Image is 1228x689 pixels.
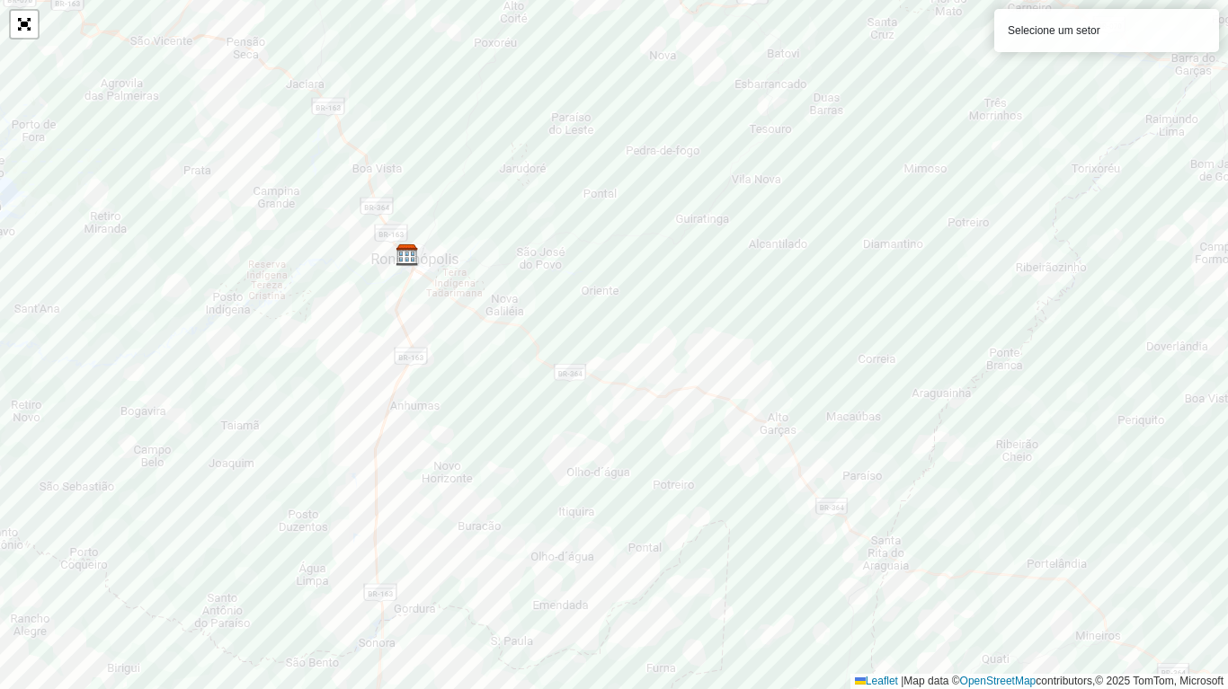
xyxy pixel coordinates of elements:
a: Abrir mapa em tela cheia [11,11,38,38]
span: | [901,675,903,687]
div: Map data © contributors,© 2025 TomTom, Microsoft [850,674,1228,689]
a: Leaflet [855,675,898,687]
a: OpenStreetMap [960,675,1037,687]
div: Selecione um setor [994,9,1219,52]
